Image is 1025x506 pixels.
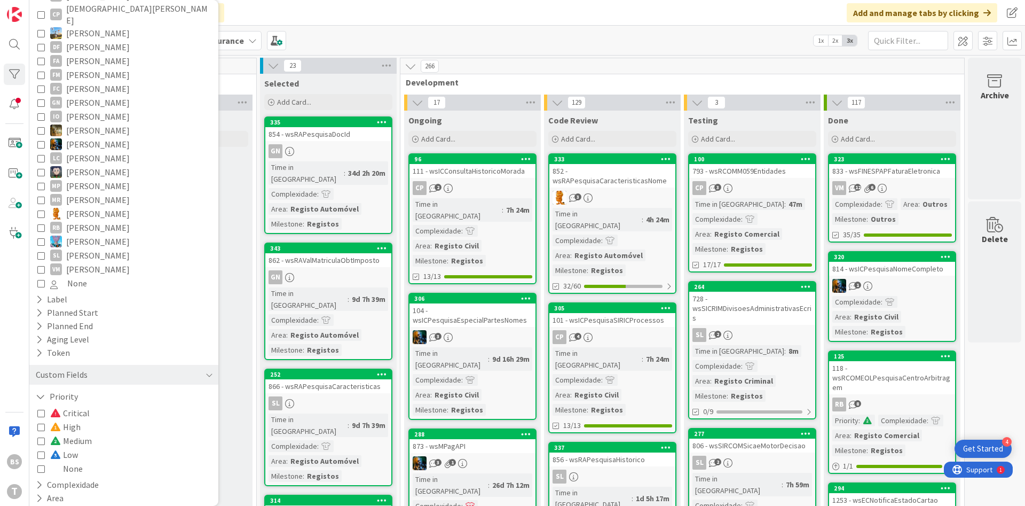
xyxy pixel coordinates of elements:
div: 306 [409,294,535,303]
span: [PERSON_NAME] [66,235,130,248]
span: 4 [574,333,581,340]
div: Time in [GEOGRAPHIC_DATA] [553,208,642,231]
span: : [303,218,304,230]
div: CP [413,181,427,195]
div: DF [50,41,62,53]
div: 335854 - wsRAPesquisaDocId [265,118,391,141]
a: 343862 - wsRAValMatriculaObtImpostoGNTime in [GEOGRAPHIC_DATA]:9d 7h 39mComplexidade:Area:Registo... [264,243,392,360]
span: : [570,250,572,261]
img: JC [413,330,427,344]
span: Add Card... [701,134,735,144]
span: : [642,214,643,225]
a: 100793 - wsRCOMM059EntidadesCPTime in [GEOGRAPHIC_DATA]:47mComplexidade:Area:Registo ComercialMil... [688,153,816,273]
div: Area [269,203,286,215]
div: 323833 - wsFINESPAPFaturaEletronica [829,154,955,178]
div: Area [692,228,710,240]
div: 343 [270,245,391,252]
div: Complexidade [878,415,927,426]
div: 852 - wsRAPesquisaCaracteristicasNome [549,164,675,188]
span: : [317,314,319,326]
span: : [866,213,868,225]
div: 1 [56,4,58,13]
div: 96111 - wsICConsultaHistoricoMorada [409,154,535,178]
div: 100 [694,155,815,163]
span: : [587,404,588,416]
div: SL [689,328,815,342]
div: 9d 7h 39m [349,293,388,305]
span: 8 [854,400,861,407]
div: SL [269,396,282,410]
button: SL [PERSON_NAME] [37,248,210,262]
span: 2 [435,184,441,191]
div: 728 - wsSICRIMDivisoesAdministrativasEcris [689,292,815,325]
a: 306104 - wsICPesquisaEspecialPartesNomesJCTime in [GEOGRAPHIC_DATA]:9d 16h 29mComplexidade:Area:R... [408,293,537,420]
span: : [430,389,432,401]
span: : [881,296,882,308]
div: Registo Comercial [851,430,922,441]
span: : [286,203,288,215]
div: 862 - wsRAValMatriculaObtImposto [265,253,391,267]
div: Registos [588,404,626,416]
span: 3 [574,193,581,200]
span: : [710,375,712,387]
div: GN [265,270,391,284]
span: [PERSON_NAME] [66,137,130,151]
div: 866 - wsRAPesquisaCaracteristicas [265,379,391,393]
div: Registos [448,404,486,416]
span: [PERSON_NAME] [66,110,130,123]
span: : [881,198,882,210]
div: Area [901,198,918,210]
div: Registo Automóvel [288,329,361,341]
div: RB [829,398,955,411]
span: : [430,240,432,252]
div: Registo Criminal [712,375,776,387]
div: MP [50,180,62,192]
div: 814 - wsICPesquisaNomeCompleto [829,262,955,276]
span: : [858,415,860,426]
div: Complexidade [553,235,601,246]
div: RL [549,191,675,205]
span: : [727,390,728,402]
div: 306 [414,295,535,302]
div: JC [829,279,955,293]
div: Time in [GEOGRAPHIC_DATA] [269,414,348,437]
div: 335 [270,119,391,126]
div: 288 [409,430,535,439]
span: : [784,198,786,210]
div: 4h 24m [643,214,672,225]
div: 104 - wsICPesquisaEspecialPartesNomes [409,303,535,327]
button: IO [PERSON_NAME] [37,110,210,123]
span: [PERSON_NAME] [66,26,130,40]
div: Time in [GEOGRAPHIC_DATA] [269,161,344,185]
span: : [601,374,603,386]
span: [PERSON_NAME] [66,262,130,276]
span: [PERSON_NAME] [66,207,130,221]
div: Time in [GEOGRAPHIC_DATA] [413,198,502,222]
span: Critical [50,406,90,420]
div: Area [832,430,850,441]
div: 343 [265,244,391,253]
div: 873 - wsMPagAPI [409,439,535,453]
img: RL [50,208,62,220]
div: 333 [554,155,675,163]
div: 323 [834,155,955,163]
span: [PERSON_NAME] [66,179,130,193]
div: CP [689,181,815,195]
div: Milestone [553,404,587,416]
div: 125 [834,353,955,360]
div: Complexidade [692,360,741,372]
div: VM [829,181,955,195]
img: SF [50,236,62,247]
div: 277 [694,430,815,438]
div: Complexidade [413,225,461,237]
div: 47m [786,198,805,210]
div: 252 [265,370,391,379]
span: Add Card... [421,134,455,144]
div: Complexidade [832,296,881,308]
div: Registo Civil [432,240,482,252]
span: 12 [854,184,861,191]
a: 264728 - wsSICRIMDivisoesAdministrativasEcrisSLTime in [GEOGRAPHIC_DATA]:8mComplexidade:Area:Regi... [688,281,816,419]
button: FM [PERSON_NAME] [37,68,210,82]
div: Complexidade [413,374,461,386]
a: 125118 - wsRCOMEOLPesquisaCentroArbitragemRBPriority:Complexidade:Area:Registo ComercialMilestone... [828,351,956,474]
